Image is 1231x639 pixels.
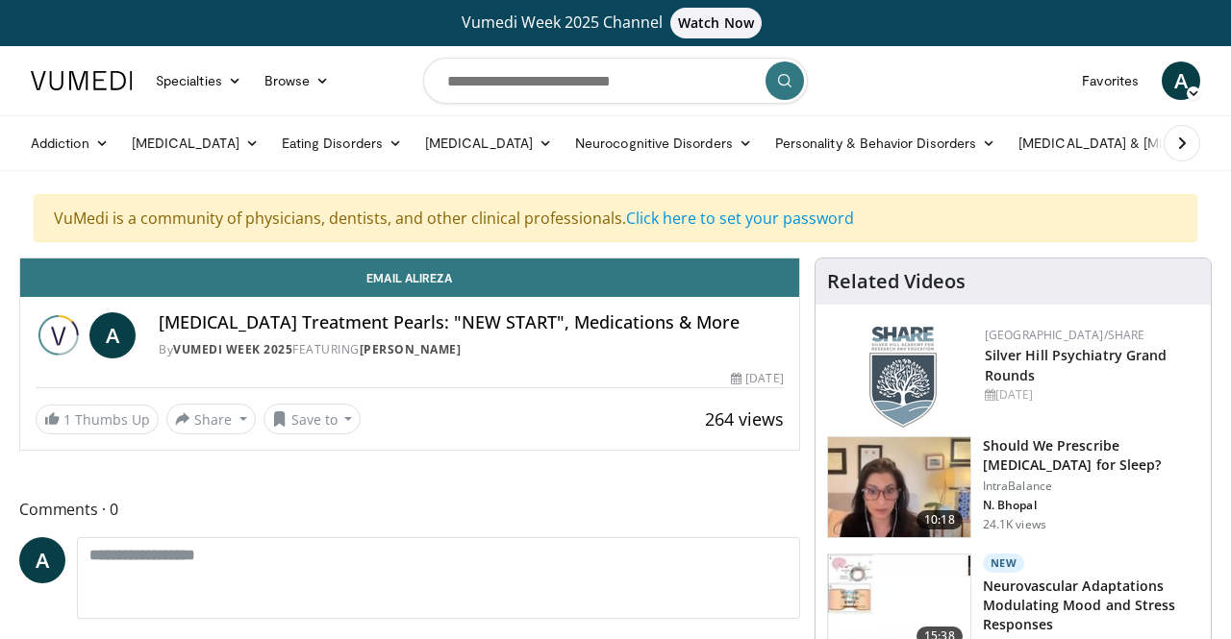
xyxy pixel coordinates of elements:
[985,327,1145,343] a: [GEOGRAPHIC_DATA]/SHARE
[19,124,120,162] a: Addiction
[869,327,937,428] img: f8aaeb6d-318f-4fcf-bd1d-54ce21f29e87.png.150x105_q85_autocrop_double_scale_upscale_version-0.2.png
[827,270,966,293] h4: Related Videos
[564,124,764,162] a: Neurocognitive Disorders
[827,436,1199,538] a: 10:18 Should We Prescribe [MEDICAL_DATA] for Sleep? IntraBalance N. Bhopal 24.1K views
[705,407,784,430] span: 264 views
[264,404,362,434] button: Save to
[36,312,82,358] img: Vumedi Week 2025
[166,404,256,434] button: Share
[983,517,1046,532] p: 24.1K views
[1162,61,1200,100] a: A
[34,194,1197,242] div: VuMedi is a community of physicians, dentists, and other clinical professionals.
[731,370,783,387] div: [DATE]
[159,312,784,333] h4: [MEDICAL_DATA] Treatment Pearls: "NEW START", Medications & More
[144,61,253,100] a: Specialties
[983,577,1199,634] h3: Neurovascular Adaptations Modulating Mood and Stress Responses
[89,312,136,358] a: A
[270,124,414,162] a: Eating Disorders
[253,61,341,100] a: Browse
[34,8,1197,38] a: Vumedi Week 2025 ChannelWatch Now
[983,479,1199,494] p: IntraBalance
[983,436,1199,475] h3: Should We Prescribe [MEDICAL_DATA] for Sleep?
[120,124,270,162] a: [MEDICAL_DATA]
[1070,61,1150,100] a: Favorites
[985,346,1168,384] a: Silver Hill Psychiatry Grand Rounds
[36,405,159,434] a: 1 Thumbs Up
[423,58,808,104] input: Search topics, interventions
[985,386,1195,404] div: [DATE]
[414,124,564,162] a: [MEDICAL_DATA]
[63,410,71,429] span: 1
[626,208,854,229] a: Click here to set your password
[19,497,800,522] span: Comments 0
[360,341,462,357] a: [PERSON_NAME]
[19,537,65,583] a: A
[20,258,799,297] a: Email Alireza
[764,124,1007,162] a: Personality & Behavior Disorders
[159,341,784,358] div: By FEATURING
[670,8,762,38] span: Watch Now
[917,510,963,529] span: 10:18
[983,498,1199,513] p: N. Bhopal
[828,437,970,537] img: f7087805-6d6d-4f4e-b7c8-917543aa9d8d.150x105_q85_crop-smart_upscale.jpg
[31,71,133,90] img: VuMedi Logo
[983,553,1025,573] p: New
[173,341,292,357] a: Vumedi Week 2025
